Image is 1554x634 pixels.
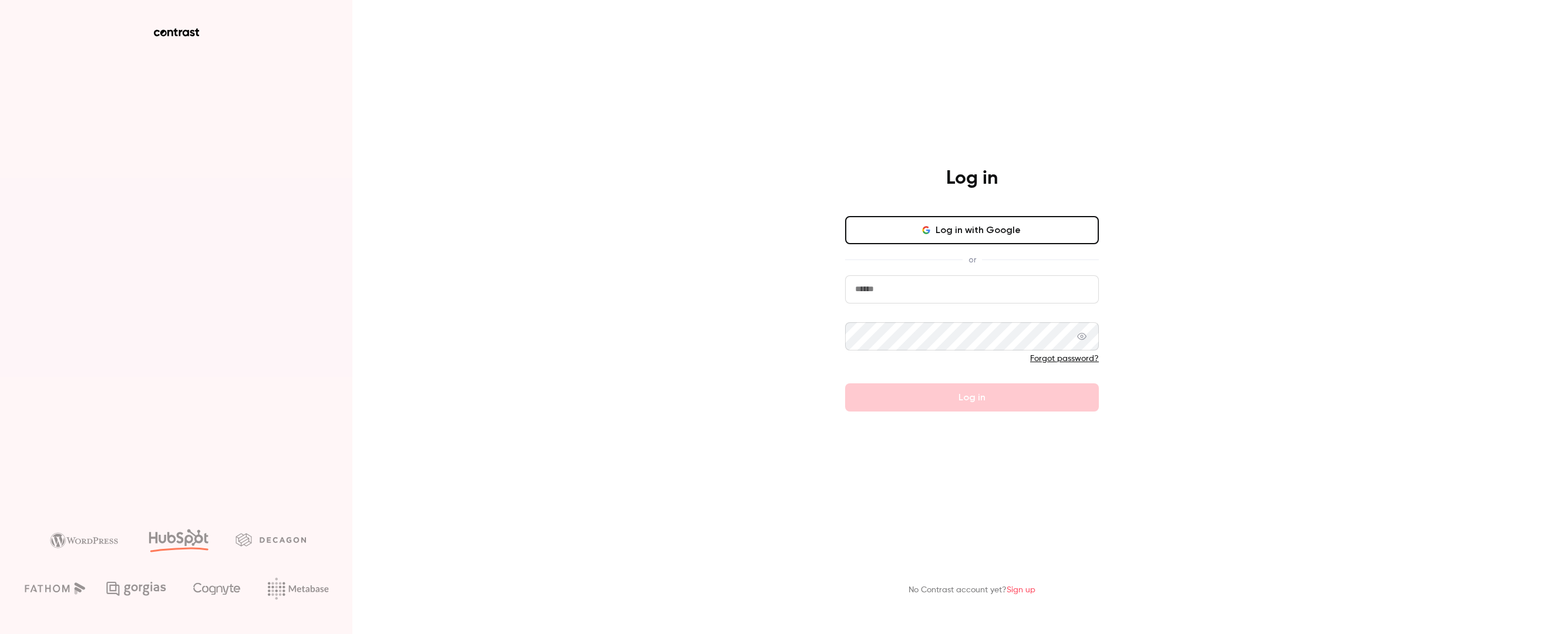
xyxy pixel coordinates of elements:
a: Forgot password? [1030,355,1099,363]
p: No Contrast account yet? [909,584,1035,596]
button: Log in with Google [845,216,1099,244]
h4: Log in [946,167,998,190]
img: decagon [236,533,306,546]
span: or [963,254,982,266]
a: Sign up [1007,586,1035,594]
